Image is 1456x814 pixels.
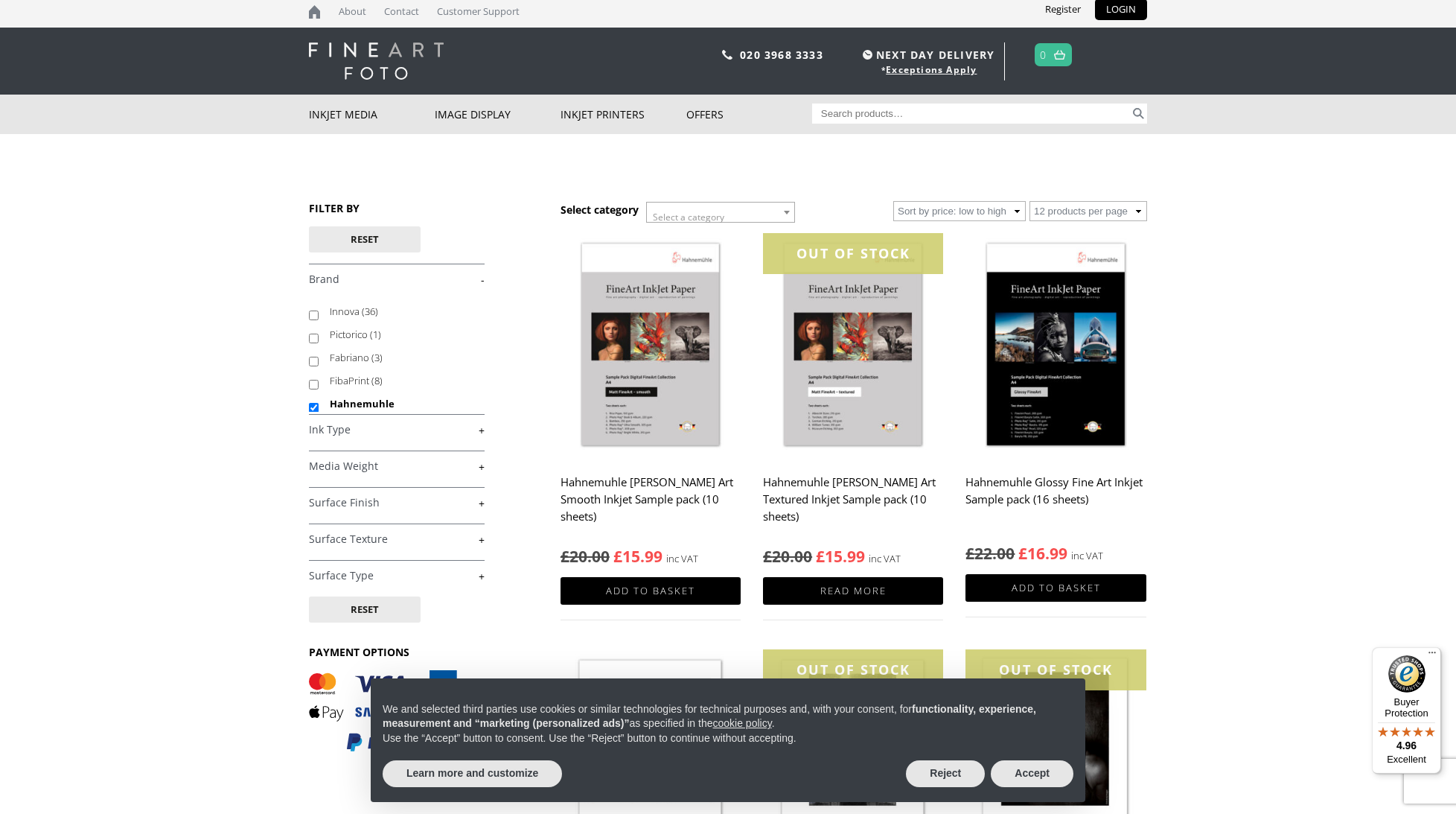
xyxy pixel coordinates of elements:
a: + [309,460,485,474]
span: £ [763,546,772,567]
a: Add to basket: “Hahnemuhle Glossy Fine Art Inkjet Sample pack (16 sheets)” [965,574,1146,602]
label: Fabriano [330,346,470,369]
bdi: 20.00 [561,546,610,567]
a: 0 [1040,44,1047,66]
span: Select a category [653,211,724,223]
span: £ [1018,543,1027,564]
bdi: 22.00 [965,543,1015,564]
a: + [309,423,485,437]
a: Exceptions Apply [886,63,977,76]
h3: PAYMENT OPTIONS [309,645,485,659]
span: (3) [371,351,383,364]
span: £ [561,546,569,567]
span: (1) [370,328,381,341]
span: (36) [362,305,378,318]
h4: Surface Finish [309,487,485,517]
div: OUT OF STOCK [763,649,943,690]
div: Notice [359,667,1097,814]
button: Accept [991,760,1073,787]
img: Hahnemuhle Glossy Fine Art Inkjet Sample pack (16 sheets) [965,233,1146,459]
a: 020 3968 3333 [740,48,823,62]
a: Hahnemuhle [PERSON_NAME] Art Smooth Inkjet Sample pack (10 sheets) inc VAT [561,233,741,567]
strong: inc VAT [1071,547,1103,565]
a: Inkjet Media [309,95,435,134]
strong: inc VAT [666,550,698,567]
a: + [309,569,485,583]
a: + [309,532,485,547]
a: Hahnemuhle Glossy Fine Art Inkjet Sample pack (16 sheets) inc VAT [965,233,1146,565]
h2: Hahnemuhle [PERSON_NAME] Art Textured Inkjet Sample pack (10 sheets) [763,468,943,531]
p: Excellent [1372,754,1441,766]
img: logo-white.svg [309,42,444,80]
h4: Ink Type [309,414,485,444]
img: Hahnemuhle Matt Fine Art Smooth Inkjet Sample pack (10 sheets) [561,233,741,459]
bdi: 16.99 [1018,543,1067,564]
button: Search [1130,104,1147,124]
img: phone.svg [722,50,732,60]
button: Menu [1423,647,1441,665]
h2: Hahnemuhle [PERSON_NAME] Art Smooth Inkjet Sample pack (10 sheets) [561,468,741,531]
a: - [309,273,485,287]
label: Innova [330,300,470,323]
button: Reject [906,760,985,787]
a: Image Display [435,95,561,134]
h4: Surface Type [309,560,485,590]
strong: inc VAT [869,550,901,567]
a: OUT OF STOCK Hahnemuhle [PERSON_NAME] Art Textured Inkjet Sample pack (10 sheets) inc VAT [763,233,943,567]
span: 4.96 [1396,740,1417,751]
img: PAYMENT OPTIONS [309,670,458,753]
span: £ [613,546,622,567]
h2: Hahnemuhle Glossy Fine Art Inkjet Sample pack (16 sheets) [965,468,1146,528]
a: cookie policy [713,717,772,729]
p: We and selected third parties use cookies or similar technologies for technical purposes and, wit... [383,702,1073,731]
div: OUT OF STOCK [763,233,943,274]
p: Use the “Accept” button to consent. Use the “Reject” button to continue without accepting. [383,731,1073,746]
div: OUT OF STOCK [965,649,1146,690]
label: Hahnemuhle [330,392,470,416]
span: NEXT DAY DELIVERY [859,46,994,63]
strong: functionality, experience, measurement and “marketing (personalized ads)” [383,703,1036,730]
bdi: 20.00 [763,546,812,567]
label: FibaPrint [330,369,470,392]
span: £ [816,546,825,567]
img: time.svg [863,50,872,60]
button: Reset [309,597,421,623]
label: Pictorico [330,323,470,346]
p: Buyer Protection [1372,696,1441,719]
h4: Media Weight [309,451,485,480]
img: Hahnemuhle Matt Fine Art Textured Inkjet Sample pack (10 sheets) [763,233,943,459]
bdi: 15.99 [816,546,865,567]
span: (8) [371,374,383,387]
button: Learn more and customize [383,760,562,787]
input: Search products… [812,104,1131,124]
h3: FILTER BY [309,201,485,215]
bdi: 15.99 [613,546,662,567]
select: Shop order [893,201,1026,221]
button: Reset [309,226,421,252]
span: £ [965,543,974,564]
h4: Brand [309,264,485,293]
img: basket.svg [1054,50,1065,60]
h3: Select category [561,203,639,217]
button: Trusted Shops TrustmarkBuyer Protection4.96Excellent [1372,647,1441,774]
a: Inkjet Printers [561,95,686,134]
a: Offers [686,95,812,134]
h4: Surface Texture [309,524,485,553]
a: + [309,496,485,510]
a: Read more about “Hahnemuhle Matt Fine Art Textured Inkjet Sample pack (10 sheets)” [763,577,943,605]
img: Trusted Shops Trustmark [1388,655,1425,693]
a: Add to basket: “Hahnemuhle Matt Fine Art Smooth Inkjet Sample pack (10 sheets)” [561,577,741,605]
